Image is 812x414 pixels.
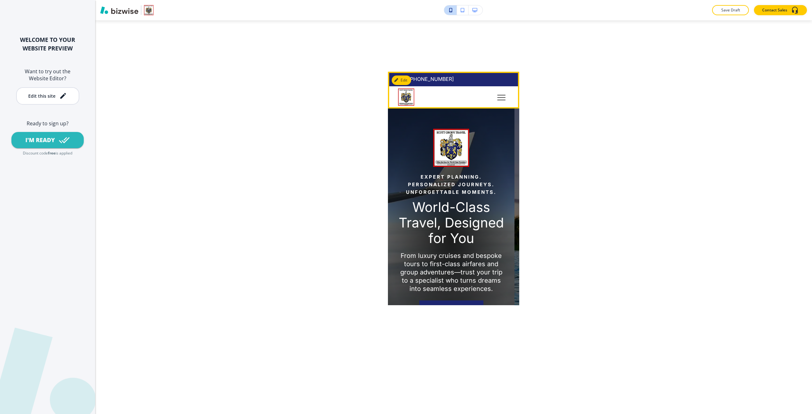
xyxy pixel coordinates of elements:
p: World-Class Travel, Designed for You [397,199,505,246]
img: Hero Logo [433,129,469,167]
h6: Want to try out the Website Editor? [10,68,85,82]
p: From luxury cruises and bespoke tours to first-class airfares and group adventures—trust your tri... [397,252,505,293]
button: Edit this site [16,87,79,105]
div: Edit this site [28,94,56,98]
p: Contact Sales [762,7,787,13]
button: Save Draft [712,5,749,15]
button: I'M READY [11,132,84,148]
video: Banner Image [388,108,514,361]
button: Toggle hamburger navigation menu [494,90,509,105]
img: Banner Image [514,108,641,361]
a: [PHONE_NUMBER] [398,74,454,84]
img: ScottGrodyTravel [398,89,474,106]
p: Discount code [23,151,48,156]
p: Save Draft [720,7,741,13]
img: Bizwise Logo [100,6,138,14]
p: is applied [56,151,72,156]
div: I'M READY [25,136,55,144]
p: [PHONE_NUMBER] [408,74,454,84]
button: Contact Sales [754,5,807,15]
h2: WELCOME TO YOUR WEBSITE PREVIEW [10,36,85,53]
h6: Ready to sign up? [10,120,85,127]
p: Expert planning. Personalized journeys. Unforgettable moments. [397,173,505,196]
p: free [48,151,56,156]
img: Your Logo [144,5,154,15]
button: Edit [392,76,411,85]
